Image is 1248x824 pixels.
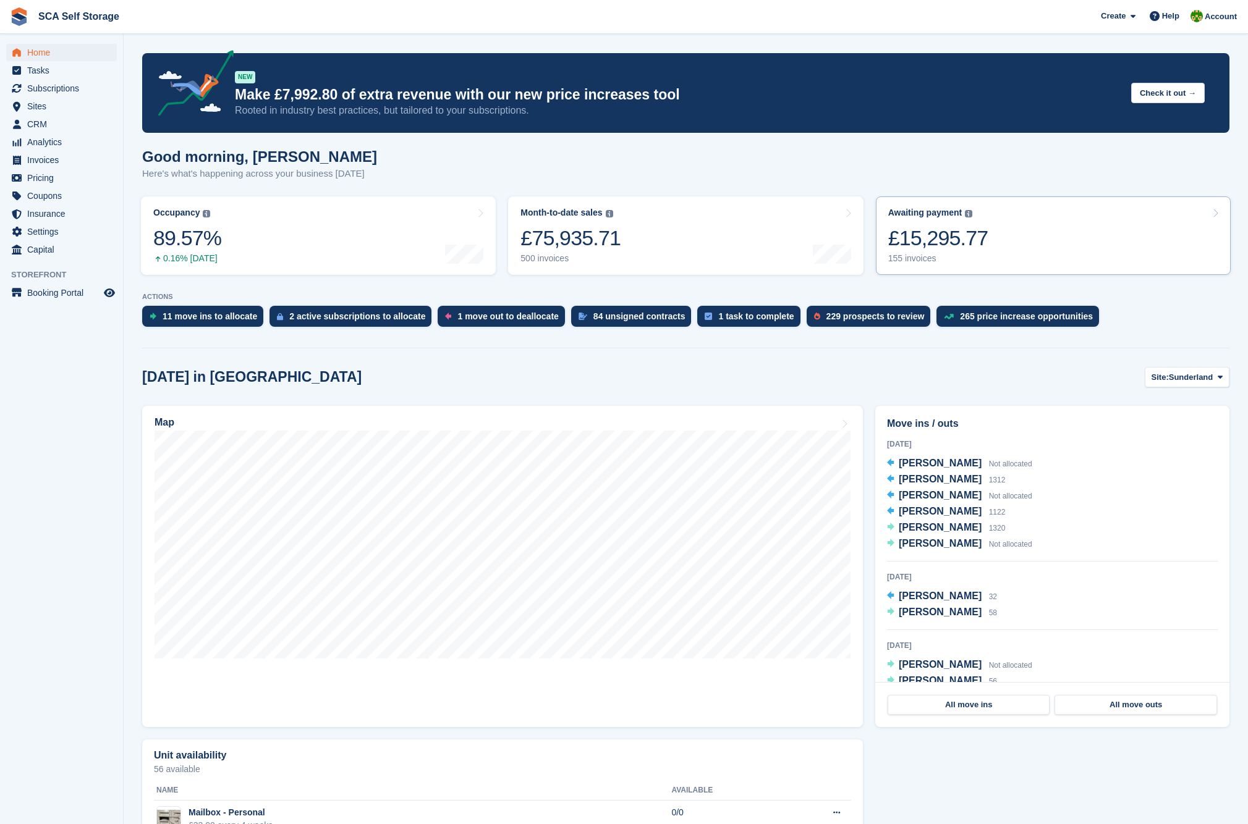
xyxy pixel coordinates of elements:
[887,640,1218,651] div: [DATE]
[6,241,117,258] a: menu
[887,439,1218,450] div: [DATE]
[6,44,117,61] a: menu
[6,284,117,301] a: menu
[899,591,982,601] span: [PERSON_NAME]
[718,311,794,321] div: 1 task to complete
[887,571,1218,582] div: [DATE]
[520,253,621,264] div: 500 invoices
[445,313,451,320] img: move_outs_to_deallocate_icon-f764333ba52eb49d3ac5e1228854f67142a1ed5810a6f6cc68b1a99e826820c5.svg
[10,7,28,26] img: stora-icon-8386f47178a22dfd0bd8f6a31ec36ba5ce8667c1dd55bd0f319d3a0aa187defe.svg
[899,506,982,516] span: [PERSON_NAME]
[571,306,698,333] a: 84 unsigned contracts
[163,311,257,321] div: 11 move ins to allocate
[203,210,210,217] img: icon-info-grey-7440780725fd019a000dd9b08b2336e03edf1995a4989e88bcd33f0948082b44.svg
[899,474,982,484] span: [PERSON_NAME]
[887,673,997,689] a: [PERSON_NAME] 56
[989,677,997,686] span: 56
[888,208,962,218] div: Awaiting payment
[27,151,101,169] span: Invoices
[899,675,982,686] span: [PERSON_NAME]
[277,313,283,321] img: active_subscription_to_allocate_icon-d502201f5373d7db506a760aba3b589e785aa758c864c3986d89f69b8ff3...
[154,750,226,761] h2: Unit availability
[606,210,613,217] img: icon-info-grey-7440780725fd019a000dd9b08b2336e03edf1995a4989e88bcd33f0948082b44.svg
[697,306,806,333] a: 1 task to complete
[142,293,1229,301] p: ACTIONS
[142,306,270,333] a: 11 move ins to allocate
[989,608,997,617] span: 58
[154,781,671,801] th: Name
[1131,83,1205,103] button: Check it out →
[989,524,1006,532] span: 1320
[807,306,937,333] a: 229 prospects to review
[6,133,117,151] a: menu
[6,187,117,204] a: menu
[888,225,988,251] div: £15,295.77
[6,62,117,79] a: menu
[142,167,377,181] p: Here's what's happening across your business [DATE]
[289,311,425,321] div: 2 active subscriptions to allocate
[27,284,101,301] span: Booking Portal
[989,508,1006,516] span: 1122
[6,116,117,133] a: menu
[189,806,273,819] div: Mailbox - Personal
[1152,371,1169,384] span: Site:
[27,205,101,222] span: Insurance
[1055,695,1216,715] a: All move outs
[6,98,117,115] a: menu
[155,417,174,428] h2: Map
[1191,10,1203,22] img: Sam Chapman
[27,187,101,204] span: Coupons
[33,6,124,27] a: SCA Self Storage
[1101,10,1126,22] span: Create
[153,253,221,264] div: 0.16% [DATE]
[27,98,101,115] span: Sites
[6,151,117,169] a: menu
[142,369,362,385] h2: [DATE] in [GEOGRAPHIC_DATA]
[989,592,997,601] span: 32
[814,313,820,320] img: prospect-51fa495bee0391a8d652442698ab0144808aea92771e9ea1ae160a38d050c398.svg
[989,661,1032,670] span: Not allocated
[102,285,117,300] a: Preview store
[593,311,686,321] div: 84 unsigned contracts
[936,306,1105,333] a: 265 price increase opportunities
[1162,10,1179,22] span: Help
[944,314,954,319] img: price_increase_opportunities-93ffe204e8149a01c8c9dc8f82e8f89637d9d84a8eef4429ea346261dce0b2c0.svg
[899,607,982,617] span: [PERSON_NAME]
[6,80,117,97] a: menu
[579,313,587,320] img: contract_signature_icon-13c848040528278c33f63329250d36e43548de30e8caae1d1a13099fd9432cc5.svg
[27,169,101,187] span: Pricing
[142,406,863,727] a: Map
[965,210,972,217] img: icon-info-grey-7440780725fd019a000dd9b08b2336e03edf1995a4989e88bcd33f0948082b44.svg
[27,62,101,79] span: Tasks
[235,86,1121,104] p: Make £7,992.80 of extra revenue with our new price increases tool
[899,659,982,670] span: [PERSON_NAME]
[235,71,255,83] div: NEW
[989,460,1032,468] span: Not allocated
[27,116,101,133] span: CRM
[705,313,712,320] img: task-75834270c22a3079a89374b754ae025e5fb1db73e45f91037f5363f120a921f8.svg
[508,196,863,275] a: Month-to-date sales £75,935.71 500 invoices
[887,657,1032,673] a: [PERSON_NAME] Not allocated
[27,223,101,240] span: Settings
[1169,371,1213,384] span: Sunderland
[899,490,982,500] span: [PERSON_NAME]
[11,269,123,281] span: Storefront
[887,520,1005,536] a: [PERSON_NAME] 1320
[826,311,925,321] div: 229 prospects to review
[457,311,558,321] div: 1 move out to deallocate
[887,416,1218,431] h2: Move ins / outs
[438,306,571,333] a: 1 move out to deallocate
[1145,367,1229,387] button: Site: Sunderland
[888,253,988,264] div: 155 invoices
[989,540,1032,549] span: Not allocated
[6,169,117,187] a: menu
[989,476,1006,484] span: 1312
[671,781,782,801] th: Available
[520,225,621,251] div: £75,935.71
[899,522,982,532] span: [PERSON_NAME]
[899,458,982,468] span: [PERSON_NAME]
[148,50,234,120] img: price-adjustments-announcement-icon-8257ccfd72463d97f412b2fc003d46551f7dbcb40ab6d574587a9cd5c0d94...
[887,472,1005,488] a: [PERSON_NAME] 1312
[153,225,221,251] div: 89.57%
[960,311,1093,321] div: 265 price increase opportunities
